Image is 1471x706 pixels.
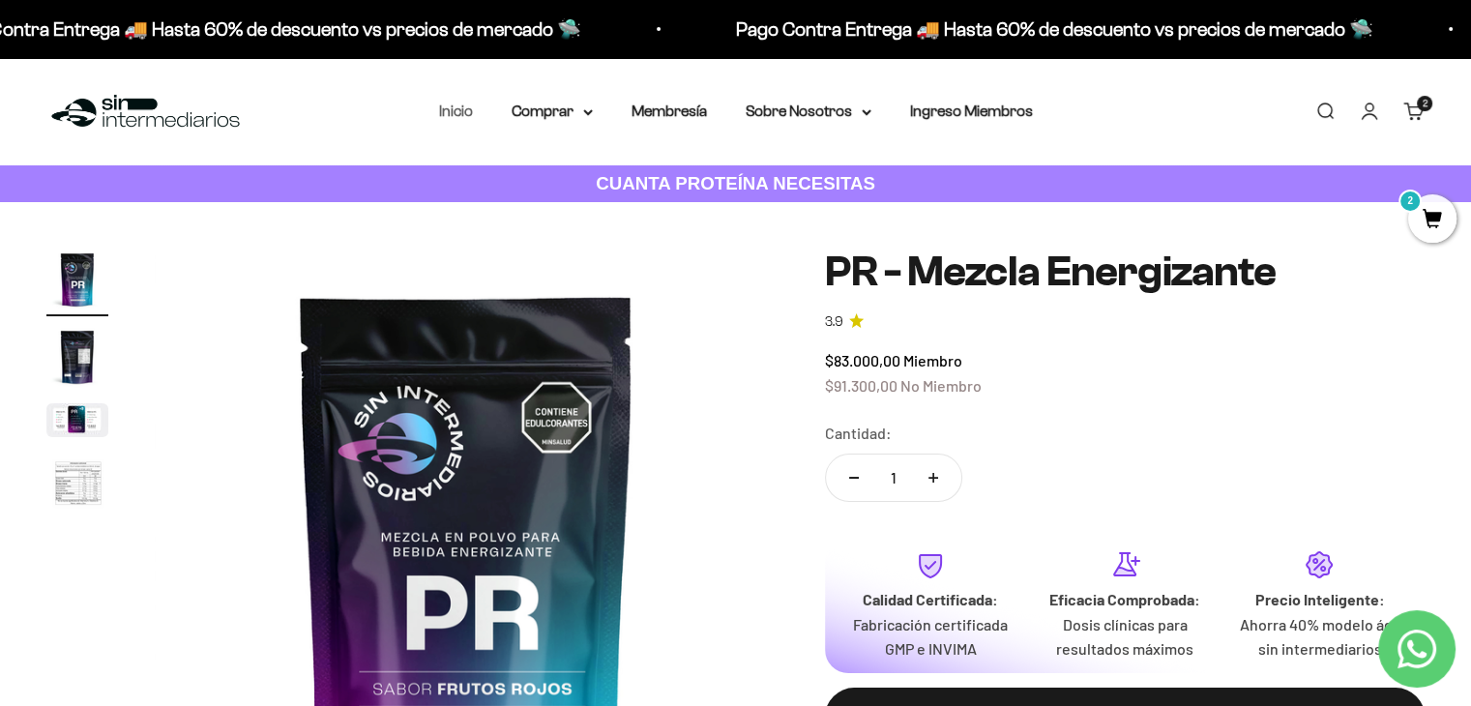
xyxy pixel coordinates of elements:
strong: Calidad Certificada: [863,590,998,608]
mark: 2 [1398,190,1422,213]
a: 2 [1408,210,1456,231]
img: PR - Mezcla Energizante [46,453,108,516]
span: $83.000,00 [825,351,900,369]
span: $91.300,00 [825,376,897,395]
img: PR - Mezcla Energizante [46,326,108,388]
button: Aumentar cantidad [905,455,961,501]
a: Ingreso Miembros [910,103,1033,119]
p: Dosis clínicas para resultados máximos [1044,612,1207,662]
p: Pago Contra Entrega 🚚 Hasta 60% de descuento vs precios de mercado 🛸 [680,14,1317,44]
button: Ir al artículo 3 [46,403,108,443]
button: Reducir cantidad [826,455,882,501]
label: Cantidad: [825,421,892,446]
summary: Comprar [512,99,593,124]
strong: CUANTA PROTEÍNA NECESITAS [596,173,875,193]
span: 3.9 [825,311,843,333]
p: Ahorra 40% modelo ágil sin intermediarios [1238,612,1401,662]
h1: PR - Mezcla Energizante [825,249,1425,295]
img: PR - Mezcla Energizante [46,403,108,437]
a: Inicio [439,103,473,119]
a: Membresía [632,103,707,119]
button: Ir al artículo 1 [46,249,108,316]
button: Ir al artículo 2 [46,326,108,394]
span: No Miembro [900,376,982,395]
strong: Eficacia Comprobada: [1049,590,1200,608]
p: Fabricación certificada GMP e INVIMA [848,612,1012,662]
img: PR - Mezcla Energizante [46,249,108,310]
summary: Sobre Nosotros [746,99,871,124]
strong: Precio Inteligente: [1254,590,1384,608]
button: Ir al artículo 4 [46,453,108,522]
span: Miembro [903,351,962,369]
a: 3.93.9 de 5.0 estrellas [825,311,1425,333]
span: 2 [1423,99,1427,108]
